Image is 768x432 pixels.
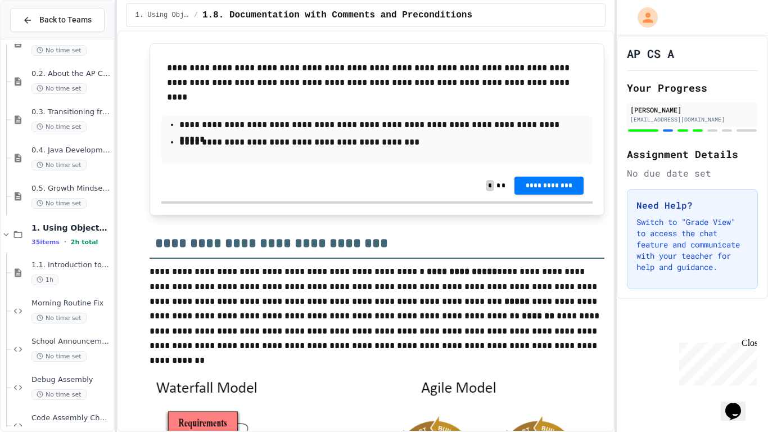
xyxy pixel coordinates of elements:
[194,11,198,20] span: /
[31,337,111,346] span: School Announcements
[31,83,87,94] span: No time set
[721,387,757,421] iframe: chat widget
[627,166,758,180] div: No due date set
[31,160,87,170] span: No time set
[31,107,111,117] span: 0.3. Transitioning from AP CSP to AP CSA
[627,46,674,61] h1: AP CS A
[71,238,98,246] span: 2h total
[4,4,78,71] div: Chat with us now!Close
[39,14,92,26] span: Back to Teams
[31,274,58,285] span: 1h
[31,313,87,323] span: No time set
[64,237,66,246] span: •
[31,121,87,132] span: No time set
[31,45,87,56] span: No time set
[31,69,111,79] span: 0.2. About the AP CSA Exam
[630,115,755,124] div: [EMAIL_ADDRESS][DOMAIN_NAME]
[31,299,111,308] span: Morning Routine Fix
[31,146,111,155] span: 0.4. Java Development Environments
[31,389,87,400] span: No time set
[31,260,111,270] span: 1.1. Introduction to Algorithms, Programming, and Compilers
[31,351,87,362] span: No time set
[31,413,111,423] span: Code Assembly Challenge
[31,184,111,193] span: 0.5. Growth Mindset and Pair Programming
[202,8,472,22] span: 1.8. Documentation with Comments and Preconditions
[675,338,757,386] iframe: chat widget
[626,4,661,30] div: My Account
[636,199,748,212] h3: Need Help?
[31,198,87,209] span: No time set
[31,375,111,385] span: Debug Assembly
[135,11,189,20] span: 1. Using Objects and Methods
[10,8,105,32] button: Back to Teams
[31,238,60,246] span: 35 items
[636,217,748,273] p: Switch to "Grade View" to access the chat feature and communicate with your teacher for help and ...
[630,105,755,115] div: [PERSON_NAME]
[627,146,758,162] h2: Assignment Details
[31,223,111,233] span: 1. Using Objects and Methods
[627,80,758,96] h2: Your Progress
